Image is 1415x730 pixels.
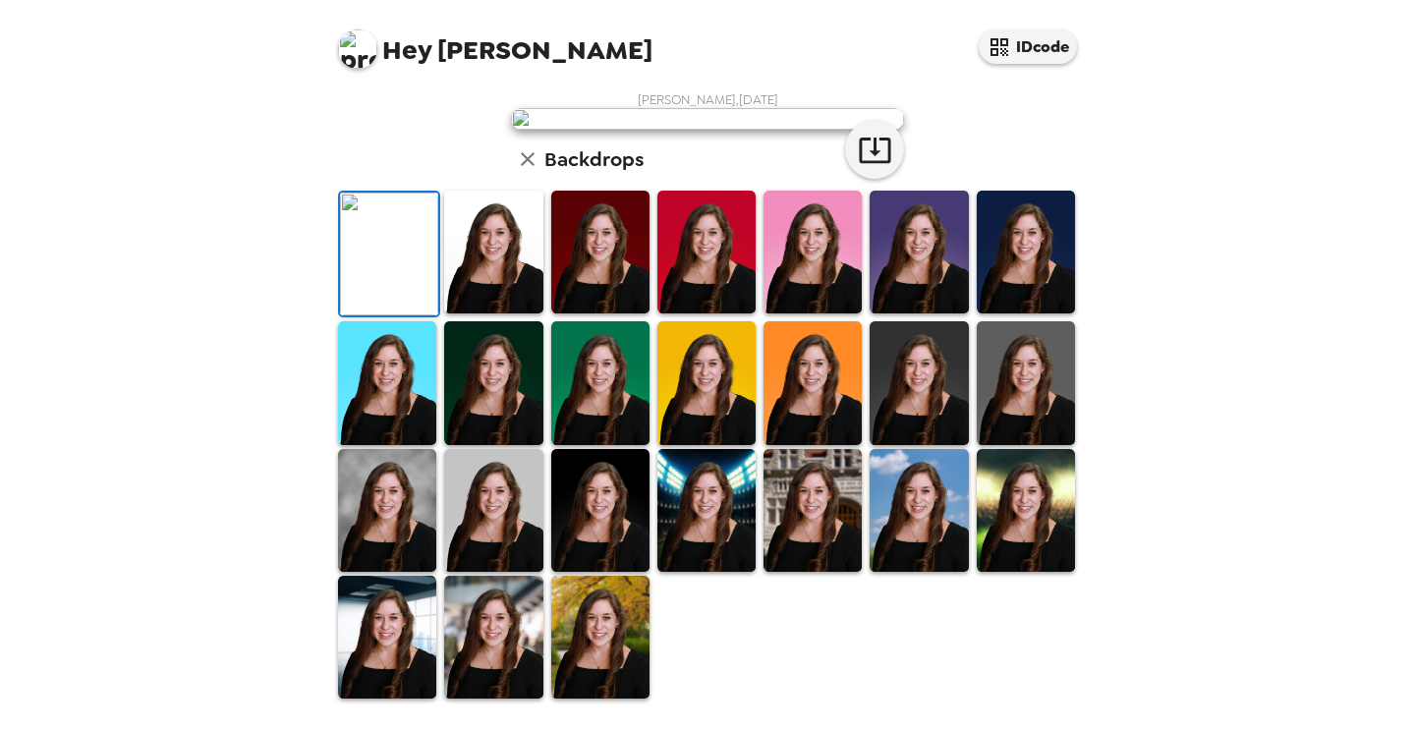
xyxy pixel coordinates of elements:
[511,108,904,130] img: user
[338,29,377,69] img: profile pic
[340,193,438,315] img: Original
[382,32,431,68] span: Hey
[544,143,644,175] h6: Backdrops
[638,91,778,108] span: [PERSON_NAME] , [DATE]
[338,20,652,64] span: [PERSON_NAME]
[979,29,1077,64] button: IDcode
